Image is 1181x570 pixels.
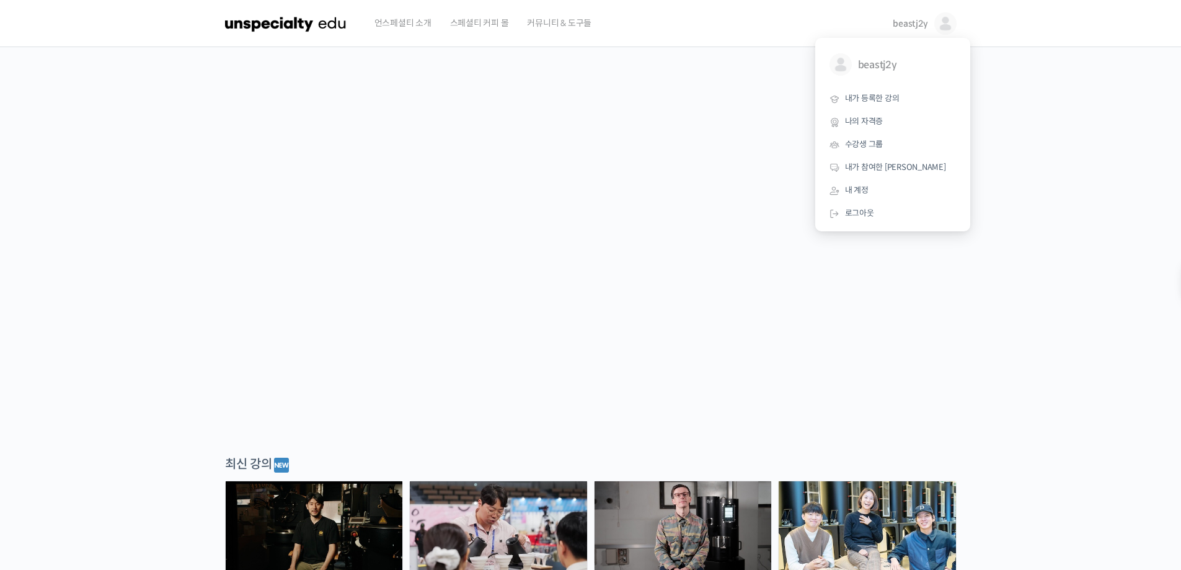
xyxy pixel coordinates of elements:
p: [PERSON_NAME]을 다하는 당신을 위해, 최고와 함께 만든 커피 클래스 [12,190,1169,252]
a: 수강생 그룹 [820,133,965,156]
span: 수강생 그룹 [845,139,883,149]
span: 내가 등록한 강의 [845,93,900,104]
span: 내 계정 [845,185,869,195]
span: beastj2y [893,18,927,29]
div: 최신 강의 [225,456,957,474]
span: beastj2y [858,53,950,77]
span: 내가 참여한 [PERSON_NAME] [845,162,946,172]
p: 시간과 장소에 구애받지 않고, 검증된 커리큘럼으로 [12,258,1169,275]
img: 🆕 [274,458,289,473]
span: 나의 자격증 [845,116,883,127]
a: 나의 자격증 [820,110,965,133]
a: 내가 등록한 강의 [820,87,965,110]
span: 로그아웃 [845,208,874,218]
a: 내가 참여한 [PERSON_NAME] [820,156,965,179]
a: 로그아웃 [820,202,965,225]
a: 내 계정 [820,179,965,202]
a: beastj2y [820,44,965,87]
